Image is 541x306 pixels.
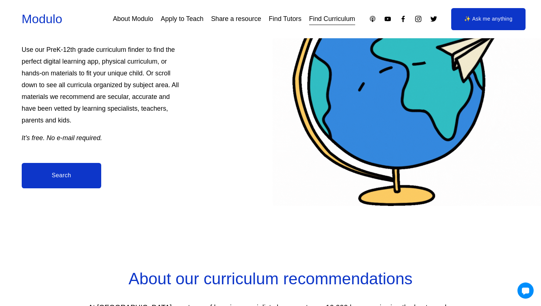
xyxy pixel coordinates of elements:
a: About Modulo [113,13,153,26]
a: Instagram [414,15,422,23]
a: Find Tutors [269,13,301,26]
a: Search [22,163,101,188]
a: Apply to Teach [161,13,204,26]
a: Modulo [22,12,62,26]
a: YouTube [384,15,392,23]
a: Share a resource [211,13,261,26]
a: Find Curriculum [309,13,355,26]
a: Twitter [430,15,438,23]
a: Apple Podcasts [369,15,376,23]
a: Facebook [399,15,407,23]
p: Use our PreK-12th grade curriculum finder to find the perfect digital learning app, physical curr... [22,44,185,127]
h2: About our curriculum recommendations [84,268,457,289]
a: ✨ Ask me anything [451,8,526,30]
em: It’s free. No e-mail required. [22,134,102,142]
